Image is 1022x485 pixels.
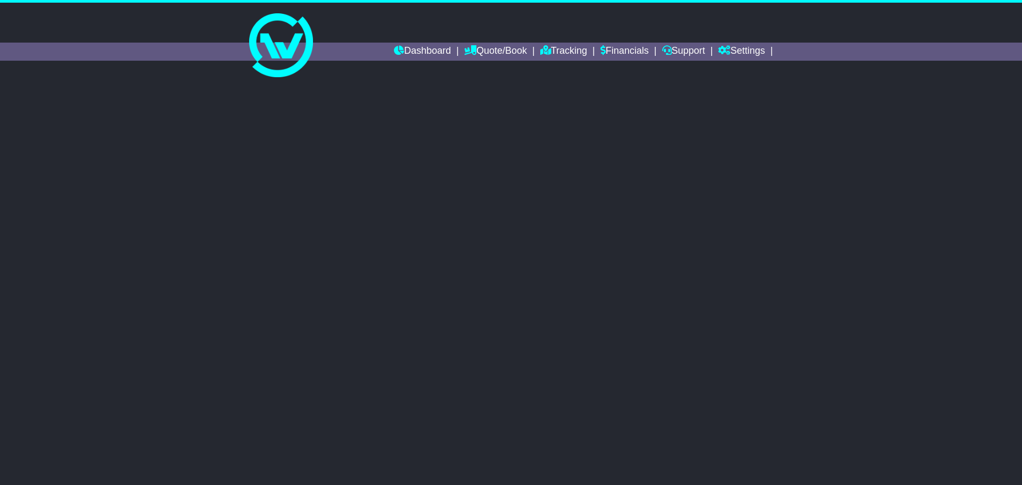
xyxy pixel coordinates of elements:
[394,43,451,61] a: Dashboard
[718,43,765,61] a: Settings
[464,43,527,61] a: Quote/Book
[600,43,649,61] a: Financials
[540,43,587,61] a: Tracking
[662,43,705,61] a: Support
